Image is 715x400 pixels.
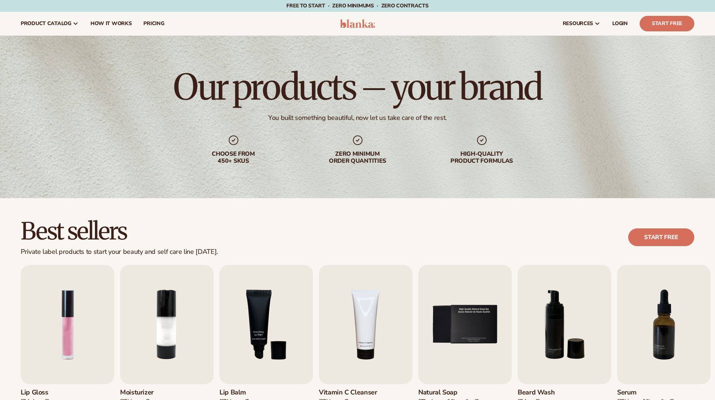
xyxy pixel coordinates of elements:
div: Private label products to start your beauty and self care line [DATE]. [21,248,218,256]
div: You built something beautiful, now let us take care of the rest. [268,114,447,122]
span: pricing [143,21,164,27]
span: Free to start · ZERO minimums · ZERO contracts [286,2,428,9]
h3: Moisturizer [120,389,166,397]
a: How It Works [85,12,138,35]
h3: Natural Soap [418,389,479,397]
h3: Beard Wash [518,389,563,397]
a: Start Free [640,16,694,31]
a: resources [557,12,606,35]
a: Start free [628,228,694,246]
h3: Vitamin C Cleanser [319,389,377,397]
span: How It Works [91,21,132,27]
a: LOGIN [606,12,634,35]
div: Zero minimum order quantities [310,151,405,165]
span: LOGIN [612,21,628,27]
div: High-quality product formulas [435,151,529,165]
img: logo [340,19,375,28]
span: resources [563,21,593,27]
h3: Lip Balm [219,389,265,397]
h3: Serum [617,389,674,397]
div: Choose from 450+ Skus [186,151,281,165]
h1: Our products – your brand [173,69,541,105]
span: product catalog [21,21,71,27]
h3: Lip Gloss [21,389,66,397]
h2: Best sellers [21,219,218,244]
a: pricing [137,12,170,35]
a: product catalog [15,12,85,35]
